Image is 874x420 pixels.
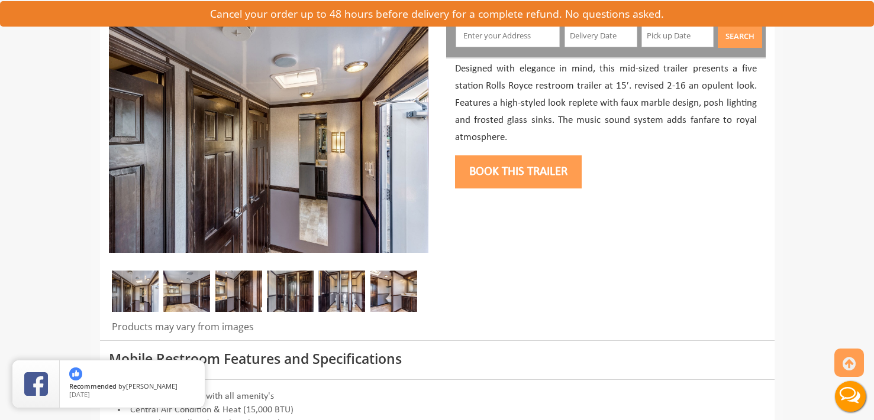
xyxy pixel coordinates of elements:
[455,61,757,146] p: Designed with elegance in mind, this mid-sized trailer presents a five station Rolls Royce restro...
[827,373,874,420] button: Live Chat
[565,24,637,47] input: Delivery Date
[109,351,766,366] h3: Mobile Restroom Features and Specifications
[718,24,762,48] button: Search
[69,367,82,380] img: thumbs up icon
[69,383,195,391] span: by
[455,155,582,188] button: Book this trailer
[69,390,90,399] span: [DATE]
[641,24,714,47] input: Pick up Date
[112,271,159,312] img: Restroom Trailer
[456,24,560,47] input: Enter your Address
[109,17,428,253] img: Full view of five station restroom trailer with two separate doors for men and women
[109,390,766,403] li: 5 Station Restroom with all amenity's
[24,372,48,396] img: Review Rating
[69,382,117,390] span: Recommended
[163,271,210,312] img: Restroom trailer rental
[267,271,314,312] img: Restroom Trailer
[126,382,178,390] span: [PERSON_NAME]
[109,403,766,417] li: Central Air Condition & Heat (15,000 BTU)
[109,320,428,340] div: Products may vary from images
[370,271,417,312] img: Restroom Trailer
[318,271,365,312] img: Restroom Trailer
[215,271,262,312] img: Restroom Trailer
